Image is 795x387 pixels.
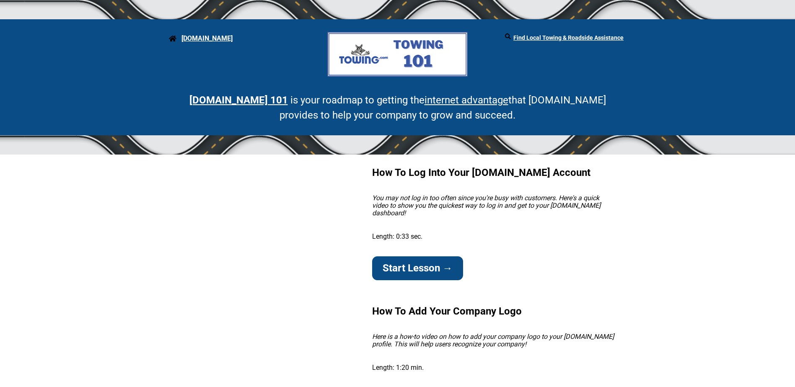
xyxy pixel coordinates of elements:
[372,167,590,178] strong: How To Log Into Your [DOMAIN_NAME] Account
[372,333,616,348] em: Here is a how-to video on how to add your company logo to your [DOMAIN_NAME] profile. This will h...
[513,34,624,41] a: Find Local Towing & Roadside Assistance
[372,194,602,217] em: You may not log in too often since you're busy with customers. Here's a quick video to show you t...
[372,305,522,317] strong: How To Add Your Company Logo
[425,94,508,106] u: internet advantage
[372,233,614,240] p: Length: 0:33 sec.
[372,256,463,280] a: Start Lesson →
[181,34,233,42] strong: [DOMAIN_NAME]
[189,94,288,106] a: [DOMAIN_NAME] 101
[280,94,609,121] span: is your roadmap to getting the that [DOMAIN_NAME] provides to help your company to grow and succeed.
[372,364,614,372] p: Length: 1:20 min.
